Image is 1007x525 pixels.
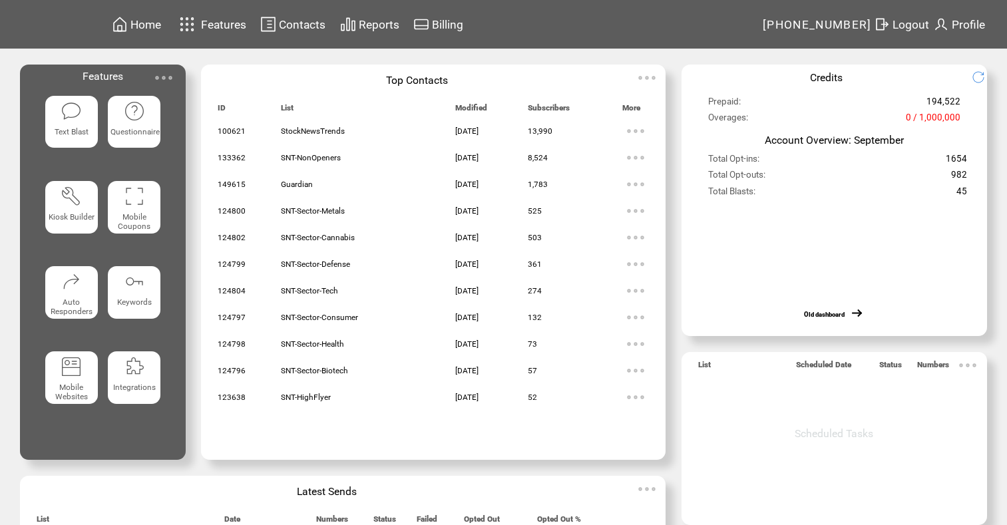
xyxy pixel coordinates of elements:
span: 13,990 [528,126,552,136]
span: 982 [951,170,967,186]
span: Modified [455,103,487,118]
a: Logout [872,14,931,35]
span: 525 [528,206,542,216]
span: Billing [432,18,463,31]
span: [DATE] [455,339,479,349]
span: [DATE] [455,260,479,269]
span: Subscribers [528,103,570,118]
img: ellypsis.svg [622,251,649,277]
img: features.svg [176,13,199,35]
span: Features [83,70,123,83]
span: 100621 [218,126,246,136]
a: Profile [931,14,987,35]
img: home.svg [112,16,128,33]
span: 132 [528,313,542,322]
img: keywords.svg [124,271,145,292]
img: ellypsis.svg [622,384,649,411]
img: ellypsis.svg [622,331,649,357]
a: Auto Responders [45,266,98,341]
span: Scheduled Date [796,360,851,375]
span: 57 [528,366,537,375]
span: List [281,103,294,118]
span: Numbers [917,360,949,375]
img: ellypsis.svg [622,171,649,198]
span: 503 [528,233,542,242]
img: ellypsis.svg [634,65,660,91]
img: refresh.png [972,71,995,84]
span: [DATE] [455,393,479,402]
span: Status [879,360,902,375]
img: tool%201.svg [61,186,82,207]
img: ellypsis.svg [150,65,177,91]
span: More [622,103,640,118]
span: ID [218,103,226,118]
span: SNT-Sector-Metals [281,206,345,216]
span: [DATE] [455,153,479,162]
img: chart.svg [340,16,356,33]
span: Total Opt-outs: [708,170,765,186]
span: 1654 [946,154,967,170]
img: ellypsis.svg [622,277,649,304]
span: [DATE] [455,180,479,189]
span: Contacts [279,18,325,31]
img: text-blast.svg [61,100,82,122]
span: 194,522 [926,96,960,112]
a: Keywords [108,266,160,341]
a: Questionnaire [108,96,160,170]
a: Contacts [258,14,327,35]
img: auto-responders.svg [61,271,82,292]
span: Reports [359,18,399,31]
img: ellypsis.svg [622,118,649,144]
span: 124798 [218,339,246,349]
span: Account Overview: September [765,134,904,146]
img: coupons.svg [124,186,145,207]
span: Auto Responders [51,297,93,316]
span: 361 [528,260,542,269]
img: ellypsis.svg [622,144,649,171]
img: ellypsis.svg [622,224,649,251]
span: Questionnaire [110,127,160,136]
span: 274 [528,286,542,295]
span: Integrations [113,383,156,392]
span: 124799 [218,260,246,269]
span: [DATE] [455,286,479,295]
img: integrations.svg [124,356,145,377]
span: 133362 [218,153,246,162]
span: Guardian [281,180,313,189]
a: Reports [338,14,401,35]
span: SNT-NonOpeners [281,153,341,162]
span: Logout [893,18,929,31]
a: Integrations [108,351,160,426]
img: questionnaire.svg [124,100,145,122]
span: Keywords [117,297,152,307]
a: Kiosk Builder [45,181,98,256]
span: Profile [952,18,985,31]
span: 124802 [218,233,246,242]
span: Top Contacts [386,74,448,87]
a: Old dashboard [804,311,845,318]
img: ellypsis.svg [954,352,981,379]
a: Mobile Websites [45,351,98,426]
span: Credits [810,71,843,84]
span: SNT-Sector-Biotech [281,366,348,375]
span: 0 / 1,000,000 [906,112,960,128]
img: ellypsis.svg [622,304,649,331]
span: Prepaid: [708,96,741,112]
span: 124797 [218,313,246,322]
span: 149615 [218,180,246,189]
span: 123638 [218,393,246,402]
span: [DATE] [455,233,479,242]
span: 1,783 [528,180,548,189]
a: Billing [411,14,465,35]
span: [DATE] [455,366,479,375]
span: 124804 [218,286,246,295]
span: List [698,360,711,375]
img: profile.svg [933,16,949,33]
span: SNT-Sector-Health [281,339,344,349]
span: 124796 [218,366,246,375]
img: ellypsis.svg [634,476,660,502]
span: Mobile Websites [55,383,88,401]
a: Features [174,11,249,37]
span: Features [201,18,246,31]
img: ellypsis.svg [622,357,649,384]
